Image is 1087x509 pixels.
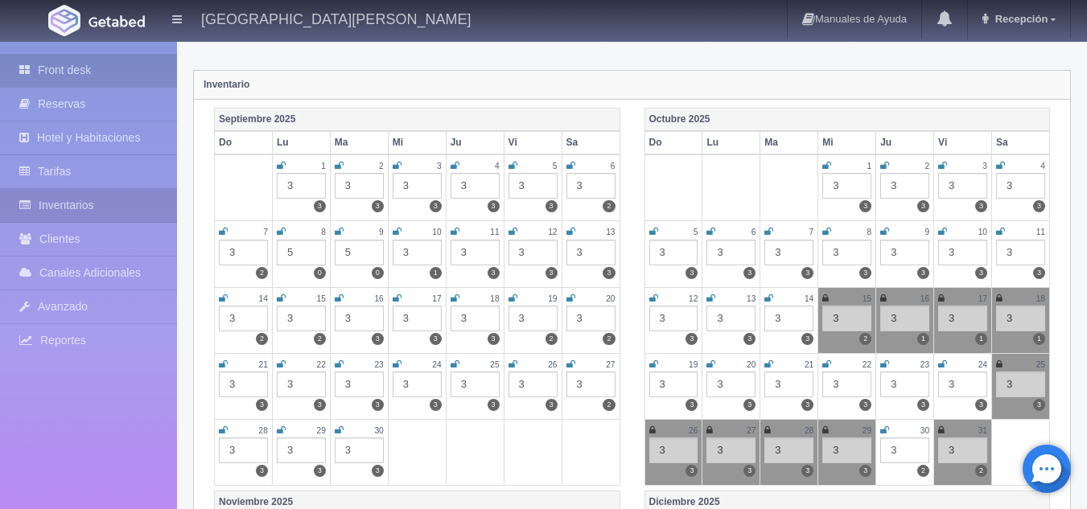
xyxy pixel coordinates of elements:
label: 3 [430,200,442,212]
small: 16 [920,294,929,303]
small: 26 [548,360,557,369]
label: 2 [546,333,558,345]
small: 5 [694,228,698,236]
label: 2 [603,399,615,411]
div: 3 [996,240,1045,265]
small: 4 [1040,162,1045,170]
small: 18 [1036,294,1045,303]
div: 3 [764,306,813,331]
div: 3 [335,306,384,331]
div: 3 [219,306,268,331]
th: Sa [562,131,620,154]
small: 21 [805,360,813,369]
label: 2 [859,333,871,345]
div: 3 [822,306,871,331]
label: 2 [256,267,268,279]
div: 3 [566,306,616,331]
label: 3 [314,200,326,212]
small: 16 [374,294,383,303]
small: 27 [747,426,756,435]
small: 8 [867,228,872,236]
th: Ma [760,131,818,154]
div: 3 [938,173,987,199]
label: 3 [686,399,698,411]
label: 3 [686,465,698,477]
label: 1 [430,267,442,279]
small: 29 [863,426,871,435]
div: 3 [706,371,756,397]
th: Ju [446,131,504,154]
label: 2 [256,333,268,345]
small: 13 [606,228,615,236]
small: 9 [379,228,384,236]
label: 3 [430,399,442,411]
div: 3 [393,240,442,265]
small: 29 [317,426,326,435]
label: 2 [603,333,615,345]
div: 3 [880,240,929,265]
div: 3 [764,240,813,265]
h4: [GEOGRAPHIC_DATA][PERSON_NAME] [201,8,471,28]
label: 3 [686,333,698,345]
div: 3 [649,371,698,397]
div: 3 [938,306,987,331]
small: 24 [432,360,441,369]
div: 3 [649,437,698,463]
div: 3 [822,240,871,265]
div: 3 [706,437,756,463]
div: 3 [393,173,442,199]
label: 2 [975,465,987,477]
label: 0 [314,267,326,279]
label: 3 [686,267,698,279]
small: 11 [1036,228,1045,236]
div: 3 [649,306,698,331]
label: 3 [743,399,756,411]
label: 3 [743,465,756,477]
div: 3 [277,173,326,199]
div: 3 [880,437,929,463]
label: 3 [430,333,442,345]
small: 22 [317,360,326,369]
th: Ju [876,131,934,154]
small: 28 [259,426,268,435]
th: Do [215,131,273,154]
label: 3 [488,399,500,411]
div: 3 [649,240,698,265]
label: 3 [546,200,558,212]
small: 25 [490,360,499,369]
label: 3 [859,465,871,477]
label: 2 [603,200,615,212]
small: 4 [495,162,500,170]
th: Mi [818,131,876,154]
div: 3 [566,240,616,265]
label: 1 [917,333,929,345]
small: 3 [437,162,442,170]
div: 3 [880,306,929,331]
label: 3 [488,200,500,212]
div: 3 [938,240,987,265]
th: Sa [992,131,1050,154]
div: 3 [706,240,756,265]
label: 3 [975,399,987,411]
th: Do [644,131,702,154]
th: Septiembre 2025 [215,108,620,131]
label: 3 [1033,399,1045,411]
div: 3 [706,306,756,331]
th: Octubre 2025 [644,108,1050,131]
small: 17 [432,294,441,303]
th: Vi [934,131,992,154]
th: Mi [388,131,446,154]
small: 1 [321,162,326,170]
small: 14 [259,294,268,303]
strong: Inventario [204,79,249,90]
small: 22 [863,360,871,369]
label: 3 [488,333,500,345]
th: Lu [272,131,330,154]
small: 12 [689,294,698,303]
small: 31 [978,426,987,435]
label: 3 [975,267,987,279]
div: 3 [822,437,871,463]
div: 3 [509,173,558,199]
small: 27 [606,360,615,369]
div: 3 [219,240,268,265]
